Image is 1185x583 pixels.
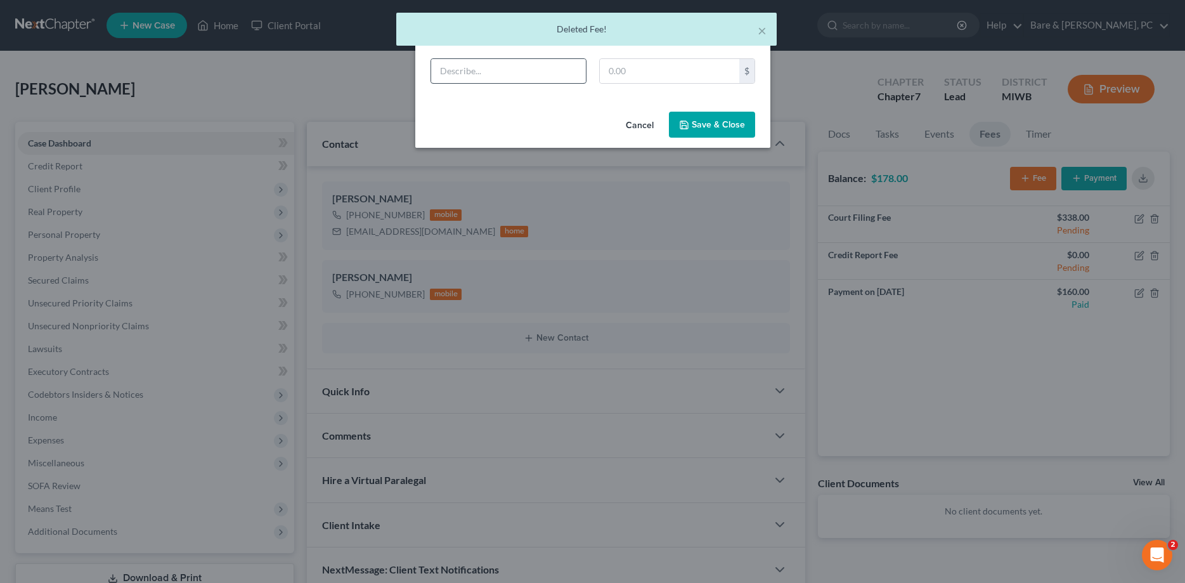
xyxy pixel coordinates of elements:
button: × [758,23,767,38]
div: $ [739,59,754,83]
input: Describe... [431,59,586,83]
div: Deleted Fee! [406,23,767,36]
span: 2 [1168,540,1178,550]
input: 0.00 [600,59,739,83]
iframe: Intercom live chat [1142,540,1172,570]
button: Cancel [616,113,664,138]
button: Save & Close [669,112,755,138]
